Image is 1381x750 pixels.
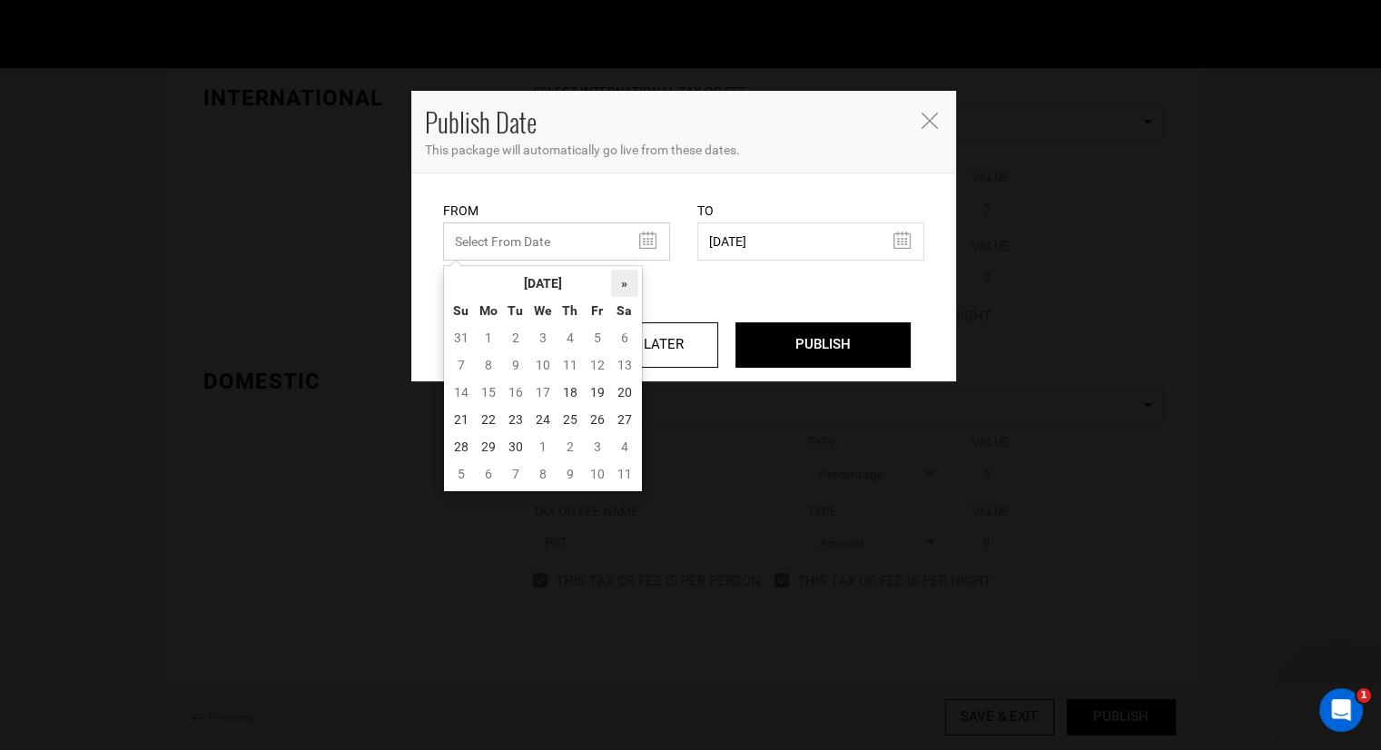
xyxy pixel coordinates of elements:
[529,297,557,324] th: We
[557,297,584,324] th: Th
[584,297,611,324] th: Fr
[425,104,906,141] h4: Publish Date
[611,324,638,351] td: 6
[611,460,638,488] td: 11
[584,406,611,433] td: 26
[611,270,638,297] th: »
[502,324,529,351] td: 2
[502,406,529,433] td: 23
[557,433,584,460] td: 2
[502,460,529,488] td: 7
[611,379,638,406] td: 20
[584,324,611,351] td: 5
[584,460,611,488] td: 10
[448,324,475,351] td: 31
[475,406,502,433] td: 22
[475,379,502,406] td: 15
[475,351,502,379] td: 8
[584,379,611,406] td: 19
[475,324,502,351] td: 1
[557,324,584,351] td: 4
[735,322,911,368] input: PUBLISH
[502,379,529,406] td: 16
[502,433,529,460] td: 30
[448,460,475,488] td: 5
[697,222,924,261] input: Select End Date
[611,406,638,433] td: 27
[448,406,475,433] td: 21
[448,379,475,406] td: 14
[584,351,611,379] td: 12
[920,110,938,129] button: Close
[557,460,584,488] td: 9
[502,297,529,324] th: Tu
[529,351,557,379] td: 10
[475,433,502,460] td: 29
[443,222,670,261] input: Select From Date
[502,351,529,379] td: 9
[529,460,557,488] td: 8
[1356,688,1371,703] span: 1
[557,351,584,379] td: 11
[557,406,584,433] td: 25
[425,141,942,159] p: This package will automatically go live from these dates.
[475,297,502,324] th: Mo
[1319,688,1363,732] iframe: Intercom live chat
[529,433,557,460] td: 1
[697,202,714,220] label: To
[557,379,584,406] td: 18
[448,351,475,379] td: 7
[448,297,475,324] th: Su
[529,379,557,406] td: 17
[611,351,638,379] td: 13
[448,433,475,460] td: 28
[475,460,502,488] td: 6
[611,297,638,324] th: Sa
[584,433,611,460] td: 3
[443,202,478,220] label: From
[611,433,638,460] td: 4
[475,270,611,297] th: [DATE]
[529,406,557,433] td: 24
[529,324,557,351] td: 3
